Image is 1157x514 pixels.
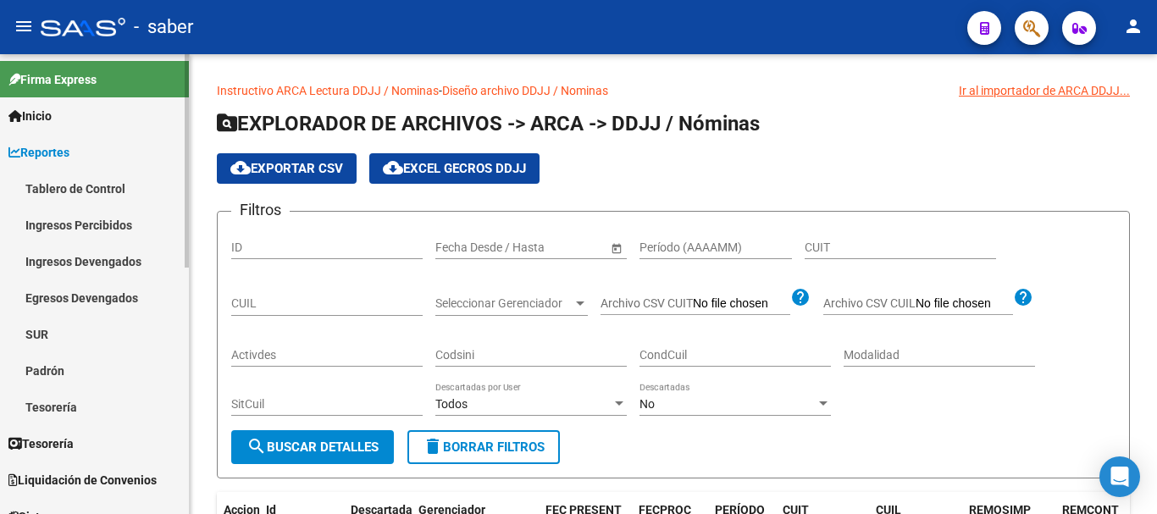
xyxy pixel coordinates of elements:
[607,239,625,257] button: Open calendar
[435,296,573,311] span: Seleccionar Gerenciador
[383,158,403,178] mat-icon: cloud_download
[369,153,540,184] button: EXCEL GECROS DDJJ
[512,240,595,255] input: Fecha fin
[601,296,693,310] span: Archivo CSV CUIT
[231,198,290,222] h3: Filtros
[435,397,468,411] span: Todos
[134,8,193,46] span: - saber
[790,287,811,307] mat-icon: help
[8,434,74,453] span: Tesorería
[823,296,916,310] span: Archivo CSV CUIL
[8,471,157,489] span: Liquidación de Convenios
[916,296,1013,312] input: Archivo CSV CUIL
[423,436,443,456] mat-icon: delete
[246,439,379,455] span: Buscar Detalles
[1013,287,1033,307] mat-icon: help
[435,240,497,255] input: Fecha inicio
[8,143,69,162] span: Reportes
[1099,456,1140,497] div: Open Intercom Messenger
[8,107,52,125] span: Inicio
[217,81,1130,100] p: -
[693,296,790,312] input: Archivo CSV CUIT
[1123,16,1143,36] mat-icon: person
[639,397,655,411] span: No
[217,153,357,184] button: Exportar CSV
[959,81,1130,100] div: Ir al importador de ARCA DDJJ...
[230,158,251,178] mat-icon: cloud_download
[246,436,267,456] mat-icon: search
[383,161,526,176] span: EXCEL GECROS DDJJ
[8,70,97,89] span: Firma Express
[231,430,394,464] button: Buscar Detalles
[217,112,760,135] span: EXPLORADOR DE ARCHIVOS -> ARCA -> DDJJ / Nóminas
[14,16,34,36] mat-icon: menu
[423,439,545,455] span: Borrar Filtros
[407,430,560,464] button: Borrar Filtros
[442,84,608,97] a: Diseño archivo DDJJ / Nominas
[230,161,343,176] span: Exportar CSV
[217,84,439,97] a: Instructivo ARCA Lectura DDJJ / Nominas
